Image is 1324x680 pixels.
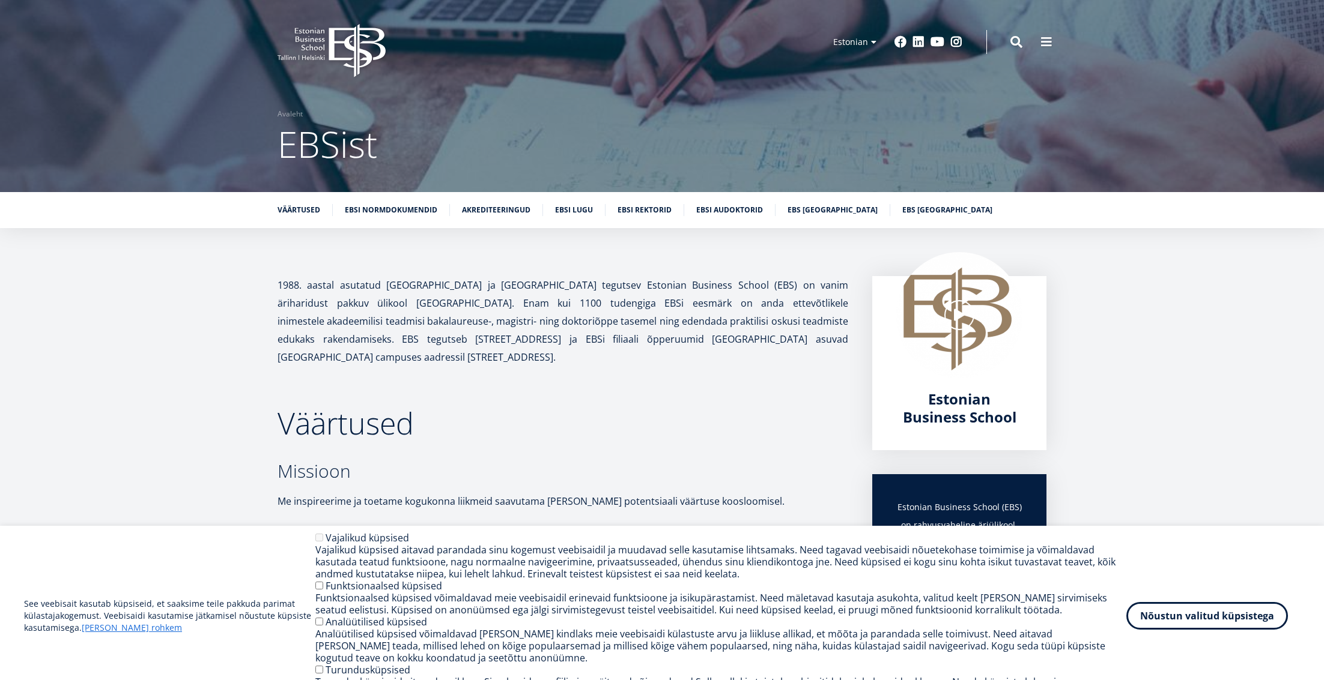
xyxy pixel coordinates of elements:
a: Estonian Business School [896,390,1022,426]
a: Avaleht [278,108,303,120]
span: EBSist [278,119,377,169]
label: Vajalikud küpsised [326,531,409,544]
a: EBSi normdokumendid [345,204,437,216]
h3: Missioon [278,462,848,480]
label: Funktsionaalsed küpsised [326,579,442,592]
h2: Väärtused [278,408,848,438]
a: [PERSON_NAME] rohkem [82,622,182,634]
a: EBSi lugu [555,204,593,216]
p: Me inspireerime ja toetame kogukonna liikmeid saavutama [PERSON_NAME] potentsiaali väärtuse koosl... [278,492,848,510]
p: Estonian Business School (EBS) on rahvusvaheline äriülikool, mis pakub kvaliteetset äriharidust b... [896,498,1022,606]
a: Akrediteeringud [462,204,530,216]
div: Funktsionaalsed küpsised võimaldavad meie veebisaidil erinevaid funktsioone ja isikupärastamist. ... [315,592,1126,616]
p: 1988. aastal asutatud [GEOGRAPHIC_DATA] ja [GEOGRAPHIC_DATA] tegutsev Estonian Business School (E... [278,276,848,366]
a: Facebook [894,36,906,48]
a: EBS [GEOGRAPHIC_DATA] [902,204,992,216]
a: Youtube [931,36,944,48]
button: Nõustun valitud küpsistega [1126,602,1288,630]
label: Analüütilised küpsised [326,615,427,628]
a: Väärtused [278,204,320,216]
div: Analüütilised küpsised võimaldavad [PERSON_NAME] kindlaks meie veebisaidi külastuste arvu ja liik... [315,628,1126,664]
a: Instagram [950,36,962,48]
label: Turundusküpsised [326,663,410,676]
a: Linkedin [913,36,925,48]
a: EBSi rektorid [618,204,672,216]
div: Vajalikud küpsised aitavad parandada sinu kogemust veebisaidil ja muudavad selle kasutamise lihts... [315,544,1126,580]
span: Estonian Business School [903,389,1016,427]
a: EBS [GEOGRAPHIC_DATA] [788,204,878,216]
p: See veebisait kasutab küpsiseid, et saaksime teile pakkuda parimat külastajakogemust. Veebisaidi ... [24,598,315,634]
a: EBSi audoktorid [696,204,763,216]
